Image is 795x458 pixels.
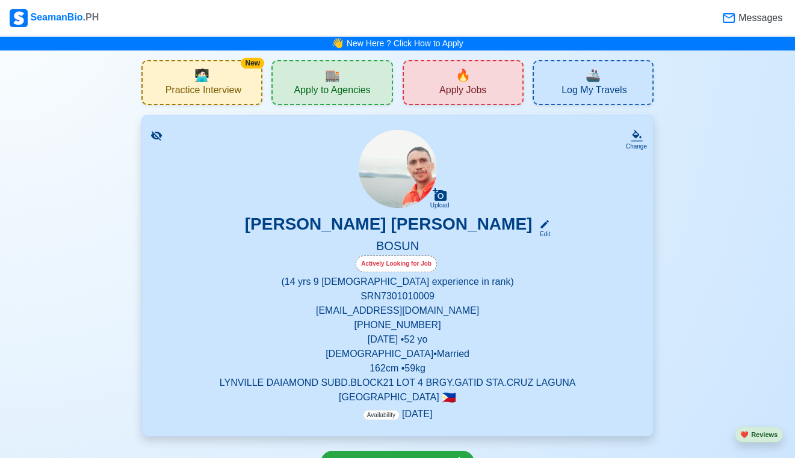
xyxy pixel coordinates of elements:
span: .PH [83,12,99,22]
p: SRN 7301010009 [156,289,639,304]
span: travel [586,66,601,84]
h5: BOSUN [156,239,639,255]
div: Upload [430,202,450,209]
span: Apply to Agencies [294,84,370,99]
button: heartReviews [735,427,783,443]
p: [EMAIL_ADDRESS][DOMAIN_NAME] [156,304,639,318]
span: Messages [736,11,782,25]
div: SeamanBio [10,9,99,27]
p: 162 cm • 59 kg [156,361,639,376]
p: (14 yrs 9 [DEMOGRAPHIC_DATA] experience in rank) [156,275,639,289]
div: New [241,58,264,69]
span: bell [330,34,346,52]
a: New Here ? Click How to Apply [347,38,463,48]
span: interview [194,66,209,84]
span: heart [740,431,749,438]
h3: [PERSON_NAME] [PERSON_NAME] [245,214,533,239]
span: Log My Travels [561,84,626,99]
p: [DATE] • 52 yo [156,332,639,347]
p: [GEOGRAPHIC_DATA] [156,390,639,405]
p: LYNVILLE DAIAMOND SUBD.BLOCK21 LOT 4 BRGY.GATID STA.CRUZ LAGUNA [156,376,639,390]
p: [DEMOGRAPHIC_DATA] • Married [156,347,639,361]
div: Edit [534,230,550,239]
span: Availability [363,410,400,420]
span: agencies [324,66,339,84]
span: Apply Jobs [439,84,486,99]
img: Logo [10,9,28,27]
span: 🇵🇭 [442,392,456,403]
span: new [456,66,471,84]
p: [DATE] [363,407,432,421]
p: [PHONE_NUMBER] [156,318,639,332]
div: Actively Looking for Job [356,255,437,272]
span: Practice Interview [165,84,241,99]
div: Change [626,142,647,151]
